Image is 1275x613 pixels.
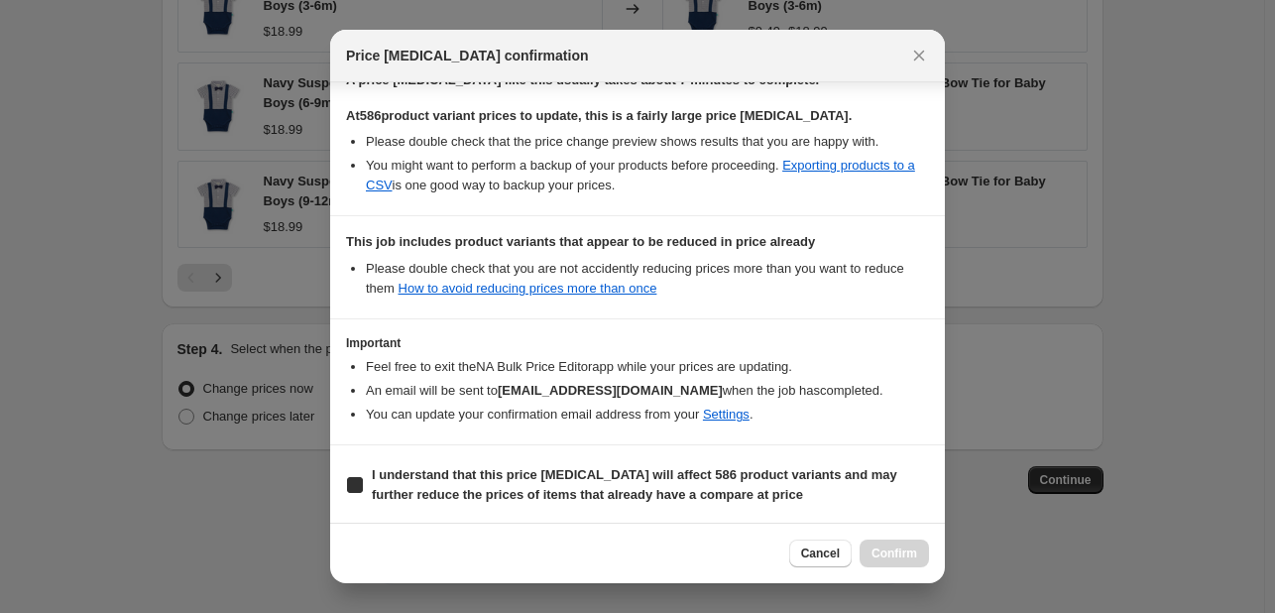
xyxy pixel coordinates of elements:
[789,540,852,567] button: Cancel
[346,335,929,351] h3: Important
[346,108,852,123] b: At 586 product variant prices to update, this is a fairly large price [MEDICAL_DATA].
[366,357,929,377] li: Feel free to exit the NA Bulk Price Editor app while your prices are updating.
[346,46,589,65] span: Price [MEDICAL_DATA] confirmation
[366,156,929,195] li: You might want to perform a backup of your products before proceeding. is one good way to backup ...
[366,259,929,299] li: Please double check that you are not accidently reducing prices more than you want to reduce them
[905,42,933,69] button: Close
[399,281,657,296] a: How to avoid reducing prices more than once
[366,158,915,192] a: Exporting products to a CSV
[372,467,897,502] b: I understand that this price [MEDICAL_DATA] will affect 586 product variants and may further redu...
[366,381,929,401] li: An email will be sent to when the job has completed .
[366,405,929,425] li: You can update your confirmation email address from your .
[498,383,723,398] b: [EMAIL_ADDRESS][DOMAIN_NAME]
[366,132,929,152] li: Please double check that the price change preview shows results that you are happy with.
[703,407,750,422] a: Settings
[801,546,840,561] span: Cancel
[346,234,815,249] b: This job includes product variants that appear to be reduced in price already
